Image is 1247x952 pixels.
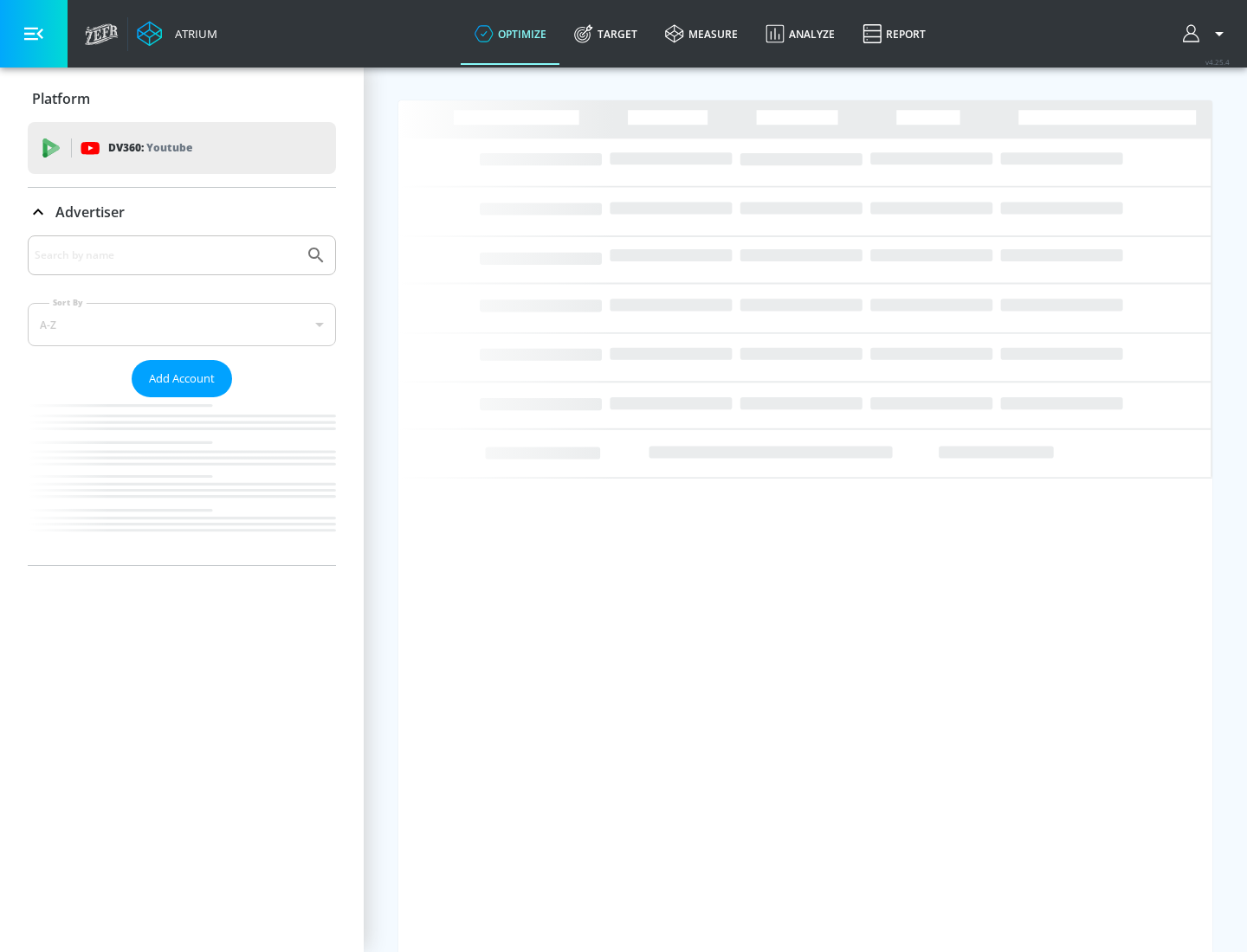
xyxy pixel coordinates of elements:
a: Atrium [137,21,217,47]
p: Advertiser [55,203,125,222]
label: Sort By [49,297,87,308]
a: measure [651,3,752,65]
a: Report [849,3,940,65]
div: Atrium [168,26,217,42]
p: Platform [32,89,90,108]
p: DV360: [108,138,192,158]
div: Platform [28,74,336,123]
p: Youtube [146,138,192,157]
button: Add Account [132,360,232,397]
input: Search by name [35,244,297,267]
div: Advertiser [28,235,336,565]
nav: list of Advertiser [28,397,336,565]
a: Target [560,3,651,65]
span: v 4.25.4 [1205,57,1230,67]
a: Analyze [752,3,849,65]
span: Add Account [149,369,215,389]
div: Advertiser [28,188,336,236]
div: A-Z [28,303,336,346]
a: optimize [461,3,560,65]
div: DV360: Youtube [28,122,336,174]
